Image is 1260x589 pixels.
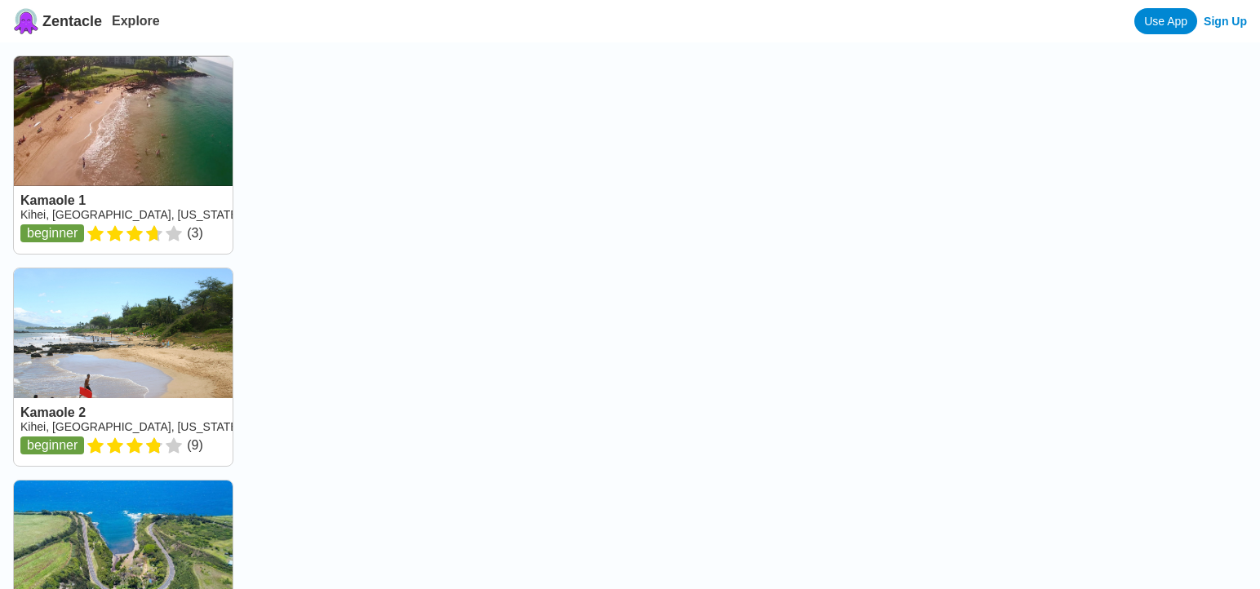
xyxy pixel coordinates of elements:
a: Use App [1134,8,1197,34]
a: Explore [112,14,160,28]
a: Kihei, [GEOGRAPHIC_DATA], [US_STATE] [20,420,241,433]
a: Kihei, [GEOGRAPHIC_DATA], [US_STATE] [20,208,241,221]
span: Zentacle [42,13,102,30]
a: Sign Up [1204,15,1247,28]
a: Zentacle logoZentacle [13,8,102,34]
img: Zentacle logo [13,8,39,34]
